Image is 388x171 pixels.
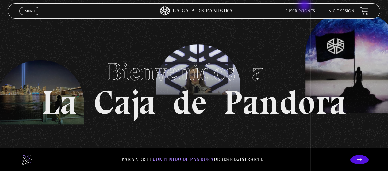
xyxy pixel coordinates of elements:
p: Para ver el debes registrarte [121,155,263,164]
a: Suscripciones [285,9,315,13]
a: Inicie sesión [327,9,354,13]
span: Bienvenidos a [107,57,281,87]
a: View your shopping cart [360,7,369,15]
h1: La Caja de Pandora [42,52,346,119]
span: contenido de Pandora [153,157,214,162]
span: Menu [25,9,35,13]
span: Cerrar [23,14,37,19]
